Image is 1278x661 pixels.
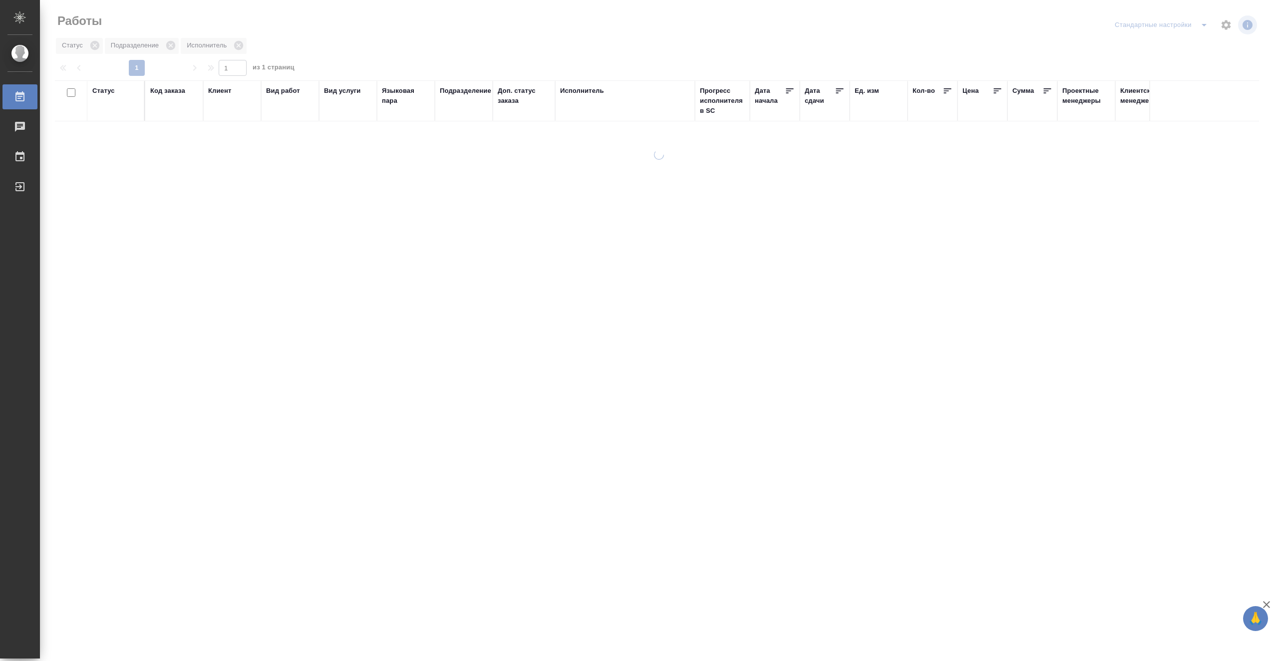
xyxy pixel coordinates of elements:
[805,86,835,106] div: Дата сдачи
[755,86,785,106] div: Дата начала
[440,86,491,96] div: Подразделение
[498,86,550,106] div: Доп. статус заказа
[324,86,361,96] div: Вид услуги
[1062,86,1110,106] div: Проектные менеджеры
[1012,86,1034,96] div: Сумма
[92,86,115,96] div: Статус
[382,86,430,106] div: Языковая пара
[560,86,604,96] div: Исполнитель
[208,86,231,96] div: Клиент
[1247,608,1264,629] span: 🙏
[700,86,745,116] div: Прогресс исполнителя в SC
[962,86,979,96] div: Цена
[150,86,185,96] div: Код заказа
[1243,606,1268,631] button: 🙏
[1120,86,1168,106] div: Клиентские менеджеры
[913,86,935,96] div: Кол-во
[266,86,300,96] div: Вид работ
[855,86,879,96] div: Ед. изм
